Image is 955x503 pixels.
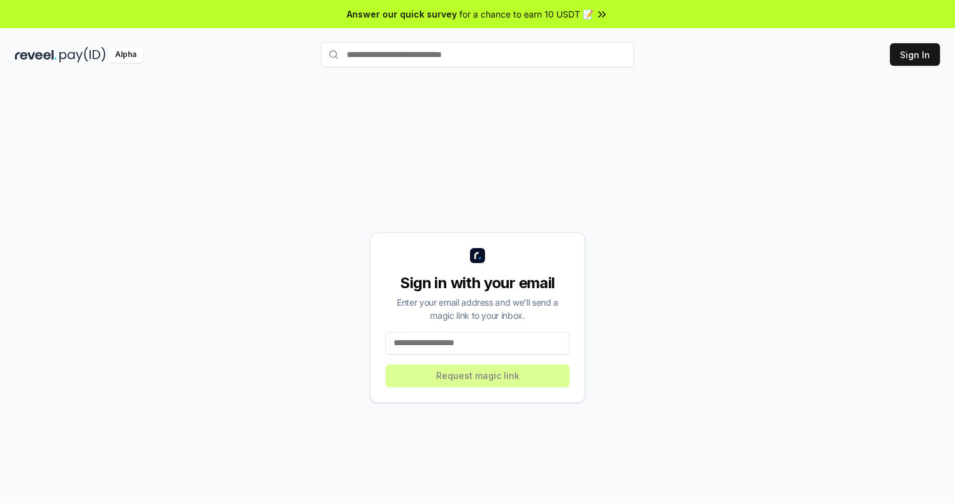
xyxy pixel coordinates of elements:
span: for a chance to earn 10 USDT 📝 [459,8,593,21]
div: Enter your email address and we’ll send a magic link to your inbox. [386,296,569,322]
img: pay_id [59,47,106,63]
div: Alpha [108,47,143,63]
img: reveel_dark [15,47,57,63]
span: Answer our quick survey [347,8,457,21]
img: logo_small [470,248,485,263]
div: Sign in with your email [386,273,569,293]
button: Sign In [890,43,940,66]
